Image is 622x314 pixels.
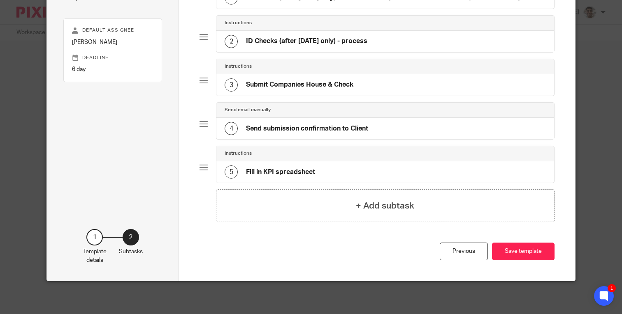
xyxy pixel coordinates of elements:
[246,80,353,89] h4: Submit Companies House & Check
[440,243,488,260] div: Previous
[356,199,414,212] h4: + Add subtask
[72,65,153,73] p: 6 day
[246,168,315,176] h4: Fill in KPI spreadsheet
[246,124,368,133] h4: Send submission confirmation to Client
[225,122,238,135] div: 4
[119,248,143,256] p: Subtasks
[72,38,153,46] p: [PERSON_NAME]
[225,20,252,26] h4: Instructions
[225,63,252,70] h4: Instructions
[123,229,139,245] div: 2
[492,243,555,260] button: Save template
[72,27,153,34] p: Default assignee
[225,78,238,92] div: 3
[608,284,616,292] div: 1
[225,165,238,179] div: 5
[225,150,252,157] h4: Instructions
[225,35,238,48] div: 2
[246,37,367,46] h4: ID Checks (after [DATE] only) - process
[86,229,103,245] div: 1
[83,248,107,264] p: Template details
[225,107,271,113] h4: Send email manually
[72,55,153,61] p: Deadline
